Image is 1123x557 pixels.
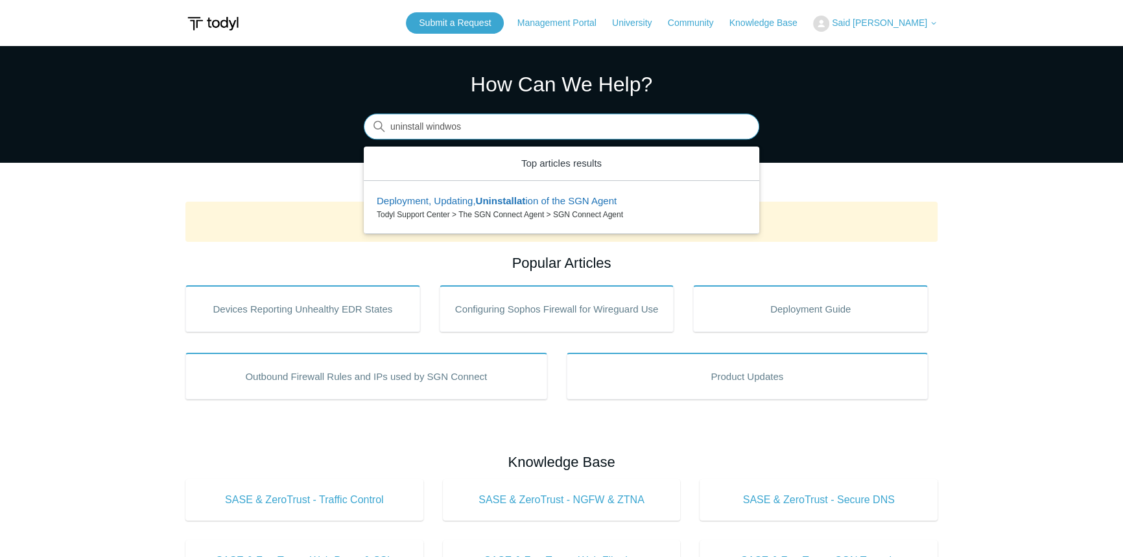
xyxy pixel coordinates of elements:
[693,285,928,332] a: Deployment Guide
[719,492,918,508] span: SASE & ZeroTrust - Secure DNS
[377,195,617,209] zd-autocomplete-title-multibrand: Suggested result 1 Deployment, Updating, Uninstallation of the SGN Agent
[612,16,665,30] a: University
[476,195,526,206] em: Uninstallat
[185,12,241,36] img: Todyl Support Center Help Center home page
[185,252,938,274] h2: Popular Articles
[668,16,727,30] a: Community
[462,492,661,508] span: SASE & ZeroTrust - NGFW & ZTNA
[185,285,420,332] a: Devices Reporting Unhealthy EDR States
[700,479,938,521] a: SASE & ZeroTrust - Secure DNS
[185,479,423,521] a: SASE & ZeroTrust - Traffic Control
[185,451,938,473] h2: Knowledge Base
[185,353,547,399] a: Outbound Firewall Rules and IPs used by SGN Connect
[377,209,746,220] zd-autocomplete-breadcrumbs-multibrand: Todyl Support Center > The SGN Connect Agent > SGN Connect Agent
[443,479,681,521] a: SASE & ZeroTrust - NGFW & ZTNA
[567,353,928,399] a: Product Updates
[440,285,674,332] a: Configuring Sophos Firewall for Wireguard Use
[364,114,759,140] input: Search
[364,69,759,100] h1: How Can We Help?
[813,16,938,32] button: Said [PERSON_NAME]
[364,147,759,182] zd-autocomplete-header: Top articles results
[517,16,609,30] a: Management Portal
[406,12,504,34] a: Submit a Request
[205,492,404,508] span: SASE & ZeroTrust - Traffic Control
[832,18,927,28] span: Said [PERSON_NAME]
[729,16,810,30] a: Knowledge Base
